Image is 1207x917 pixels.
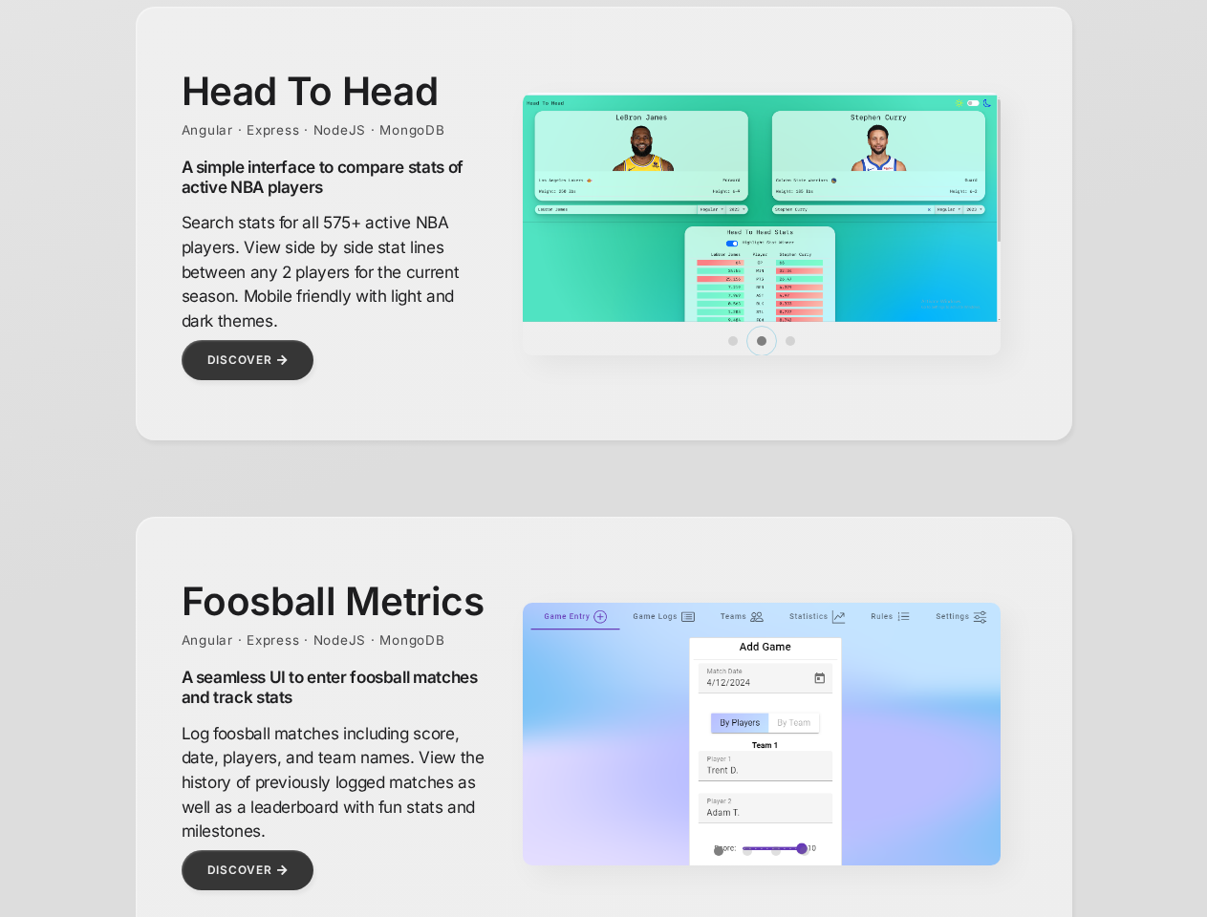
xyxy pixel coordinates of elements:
button: Item 2 [776,327,805,355]
p: Search stats for all 575+ active NBA players. View side by side stat lines between any 2 players ... [182,210,487,332]
a: Discover [182,850,314,890]
button: Item 2 [762,837,790,865]
button: Item 1 [747,327,776,355]
div: Angular · Express · NodeJS · MongoDB [182,122,487,138]
h2: A seamless UI to enter foosball matches and track stats [182,667,487,707]
h1: Foosball Metrics [182,578,487,625]
div: Angular · Express · NodeJS · MongoDB [182,632,487,648]
a: Discover [182,340,314,380]
h1: Head To Head [182,68,487,115]
button: Item 3 [790,837,819,865]
img: 1.png [523,93,1001,322]
h2: A simple interface to compare stats of active NBA players [182,157,487,197]
button: Item 0 [704,837,733,865]
button: Item 0 [719,327,747,355]
button: Item 1 [733,837,762,865]
p: Log foosball matches including score, date, players, and team names. View the history of previous... [182,721,487,843]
